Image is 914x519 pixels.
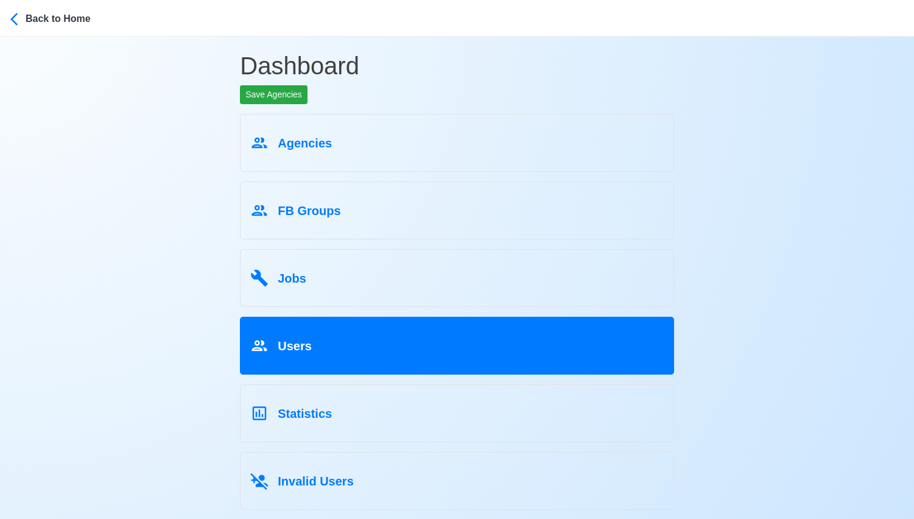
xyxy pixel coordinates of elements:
[240,114,674,172] a: Agencies
[278,339,312,353] span: Users
[26,9,117,26] div: Back to Home
[278,272,306,285] span: Jobs
[10,4,118,32] button: Back to Home
[240,452,674,510] a: Invalid Users
[278,475,354,488] span: Invalid Users
[240,249,674,307] a: Jobs
[240,384,674,442] a: Statistics
[240,317,674,375] a: Users
[278,204,340,217] span: FB Groups
[278,407,332,420] span: Statistics
[240,37,674,85] h1: Dashboard
[278,136,332,150] span: Agencies
[240,85,308,104] button: Save Agencies
[240,182,674,239] a: FB Groups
